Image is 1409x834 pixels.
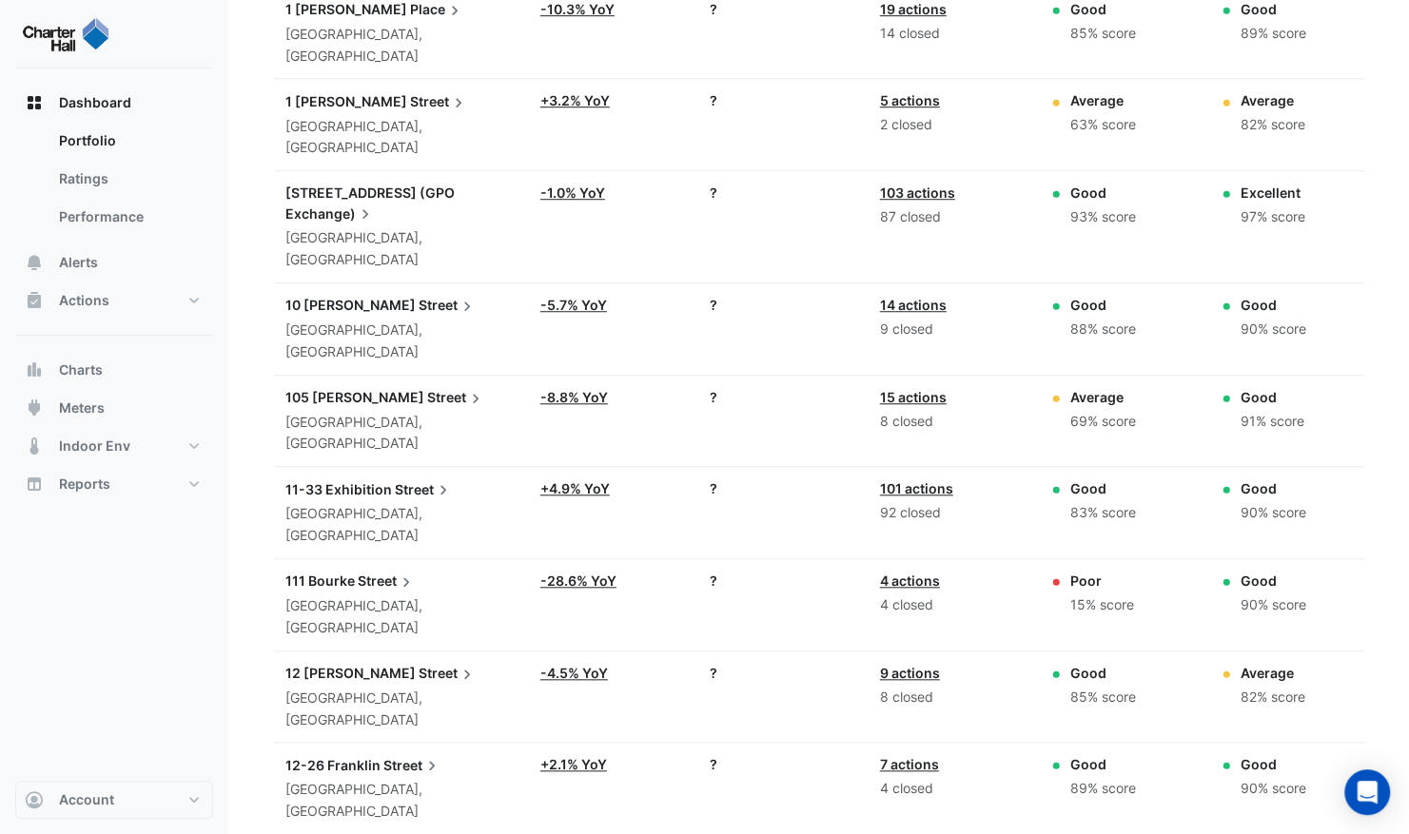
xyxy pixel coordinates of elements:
a: Portfolio [44,122,213,160]
span: 12-26 Franklin [285,757,381,773]
a: 15 actions [880,389,947,405]
div: 69% score [1070,411,1136,433]
button: Charts [15,351,213,389]
div: ? [710,754,856,774]
div: 90% score [1241,502,1306,524]
div: 93% score [1070,206,1136,228]
a: -4.5% YoY [540,665,608,681]
app-icon: Charts [25,360,44,379]
app-icon: Alerts [25,253,44,272]
a: 103 actions [880,184,955,201]
div: Good [1241,387,1304,407]
div: 8 closed [880,411,1027,433]
div: [GEOGRAPHIC_DATA], [GEOGRAPHIC_DATA] [285,412,518,456]
span: Street [395,478,453,499]
a: 7 actions [880,756,939,772]
div: Good [1070,478,1136,498]
a: 9 actions [880,665,940,681]
app-icon: Dashboard [25,93,44,112]
div: 4 closed [880,778,1027,800]
span: Street [383,754,441,775]
a: +3.2% YoY [540,92,610,108]
span: [STREET_ADDRESS] (GPO [285,184,455,201]
div: [GEOGRAPHIC_DATA], [GEOGRAPHIC_DATA] [285,320,518,363]
span: Reports [59,475,110,494]
span: Street [427,387,485,408]
span: 1 [PERSON_NAME] [285,93,407,109]
div: 90% score [1241,594,1306,616]
span: 10 [PERSON_NAME] [285,297,416,313]
a: Ratings [44,160,213,198]
div: 4 closed [880,594,1027,616]
a: 101 actions [880,480,953,496]
span: Alerts [59,253,98,272]
div: 89% score [1241,23,1306,45]
a: Performance [44,198,213,236]
div: [GEOGRAPHIC_DATA], [GEOGRAPHIC_DATA] [285,116,518,160]
span: 105 [PERSON_NAME] [285,389,424,405]
span: 111 Bourke [285,572,355,589]
div: ? [710,478,856,498]
div: [GEOGRAPHIC_DATA], [GEOGRAPHIC_DATA] [285,24,518,68]
button: Actions [15,281,213,320]
div: ? [710,183,856,203]
a: 19 actions [880,1,947,17]
div: 63% score [1070,114,1136,136]
div: 90% score [1241,778,1306,800]
app-icon: Reports [25,475,44,494]
div: Average [1070,90,1136,110]
span: Meters [59,398,105,417]
div: Good [1070,663,1136,683]
a: 4 actions [880,572,940,589]
span: Street [358,571,416,592]
a: 14 actions [880,297,947,313]
button: Alerts [15,243,213,281]
div: 2 closed [880,114,1027,136]
div: Excellent [1241,183,1305,203]
a: -1.0% YoY [540,184,605,201]
a: -28.6% YoY [540,572,616,589]
div: Good [1241,478,1306,498]
a: -8.8% YoY [540,389,608,405]
div: [GEOGRAPHIC_DATA], [GEOGRAPHIC_DATA] [285,595,518,639]
span: Indoor Env [59,436,130,456]
img: Company Logo [23,15,108,53]
div: Average [1241,663,1305,683]
span: 11-33 Exhibition [285,481,392,497]
div: 83% score [1070,502,1136,524]
div: Good [1241,754,1306,774]
div: Open Intercom Messenger [1344,769,1390,815]
span: Account [59,790,114,809]
div: [GEOGRAPHIC_DATA], [GEOGRAPHIC_DATA] [285,503,518,547]
button: Reports [15,465,213,503]
div: 91% score [1241,411,1304,433]
div: 85% score [1070,687,1136,708]
div: Average [1070,387,1136,407]
app-icon: Meters [25,398,44,417]
div: Good [1241,571,1306,591]
a: -5.7% YoY [540,297,607,313]
div: [GEOGRAPHIC_DATA], [GEOGRAPHIC_DATA] [285,688,518,731]
div: ? [710,387,856,407]
div: 87 closed [880,206,1027,228]
div: 92 closed [880,502,1027,524]
button: Meters [15,389,213,427]
a: -10.3% YoY [540,1,615,17]
div: Poor [1070,571,1134,591]
div: Good [1070,183,1136,203]
div: ? [710,571,856,591]
button: Dashboard [15,84,213,122]
span: Street [419,663,477,684]
button: Indoor Env [15,427,213,465]
div: Good [1070,295,1136,315]
div: ? [710,663,856,683]
div: ? [710,90,856,110]
div: 90% score [1241,319,1306,340]
span: Exchange) [285,203,375,223]
div: Average [1241,90,1305,110]
app-icon: Indoor Env [25,436,44,456]
div: 82% score [1241,687,1305,708]
span: Street [410,90,468,111]
div: 8 closed [880,687,1027,708]
div: 82% score [1241,114,1305,136]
